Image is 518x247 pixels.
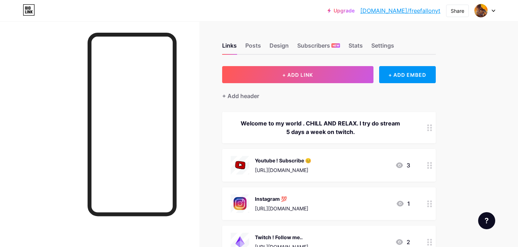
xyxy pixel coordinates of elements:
img: Youtube ! Subscribe 😊 [231,156,249,174]
div: Youtube ! Subscribe 😊 [255,157,311,164]
div: Instagram 💯 [255,195,308,203]
div: [URL][DOMAIN_NAME] [255,166,311,174]
div: + Add header [222,92,259,100]
div: [URL][DOMAIN_NAME] [255,205,308,212]
div: Settings [371,41,394,54]
div: Design [270,41,289,54]
div: + ADD EMBED [379,66,436,83]
img: Freefall Gaming [474,4,488,17]
img: Instagram 💯 [231,194,249,213]
a: Upgrade [328,8,355,14]
span: + ADD LINK [282,72,313,78]
div: Posts [245,41,261,54]
div: Links [222,41,237,54]
button: + ADD LINK [222,66,373,83]
div: Twitch ! Follow me.. [255,233,308,241]
div: Welcome to my world . CHILL AND RELAX. I try do stream 5 days a week on twitch. [231,119,410,136]
a: [DOMAIN_NAME]/freefallonyt [360,6,440,15]
div: Subscribers [297,41,340,54]
div: 1 [396,199,410,208]
div: 3 [395,161,410,170]
div: Stats [349,41,363,54]
div: Share [451,7,464,15]
span: NEW [333,43,339,48]
div: 2 [395,238,410,246]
